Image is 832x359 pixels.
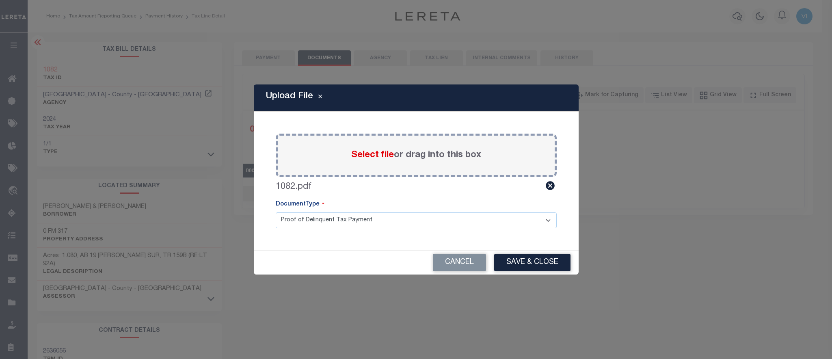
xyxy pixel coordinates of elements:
h5: Upload File [266,91,313,102]
span: Select file [351,151,394,160]
label: DocumentType [276,200,324,209]
button: Close [313,93,327,103]
button: Cancel [433,254,486,271]
button: Save & Close [494,254,571,271]
label: 1082.pdf [276,180,311,194]
label: or drag into this box [351,149,481,162]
